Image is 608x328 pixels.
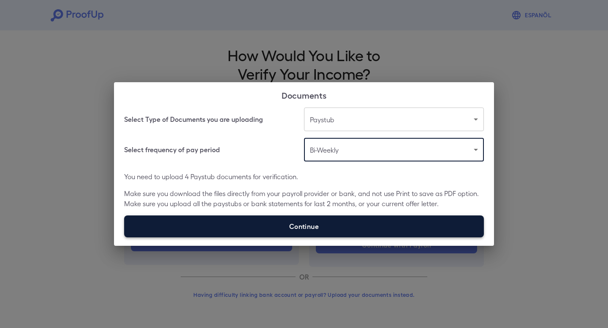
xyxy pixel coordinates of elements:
p: You need to upload 4 Paystub documents for verification. [124,172,484,182]
h2: Documents [114,82,494,108]
label: Continue [124,215,484,237]
h6: Select frequency of pay period [124,145,220,155]
p: Make sure you download the files directly from your payroll provider or bank, and not use Print t... [124,188,484,209]
div: Paystub [304,108,484,131]
div: Bi-Weekly [304,138,484,161]
h6: Select Type of Documents you are uploading [124,114,263,124]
